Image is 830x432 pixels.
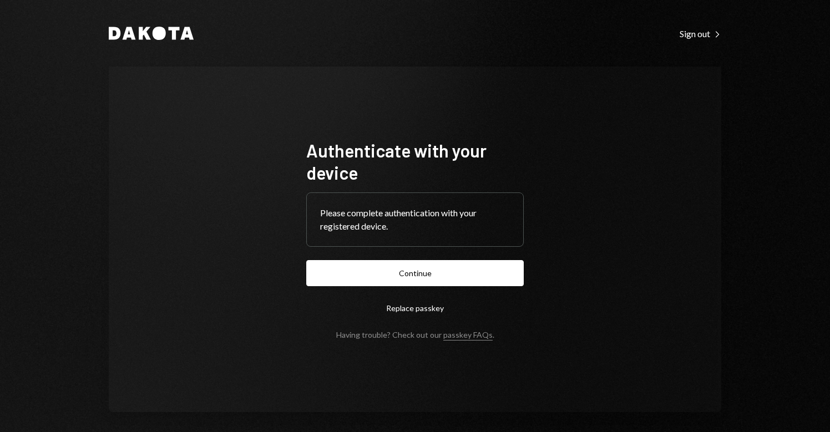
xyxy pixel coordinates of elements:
div: Sign out [680,28,721,39]
button: Continue [306,260,524,286]
h1: Authenticate with your device [306,139,524,184]
div: Having trouble? Check out our . [336,330,494,339]
a: Sign out [680,27,721,39]
div: Please complete authentication with your registered device. [320,206,510,233]
button: Replace passkey [306,295,524,321]
a: passkey FAQs [443,330,493,340]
